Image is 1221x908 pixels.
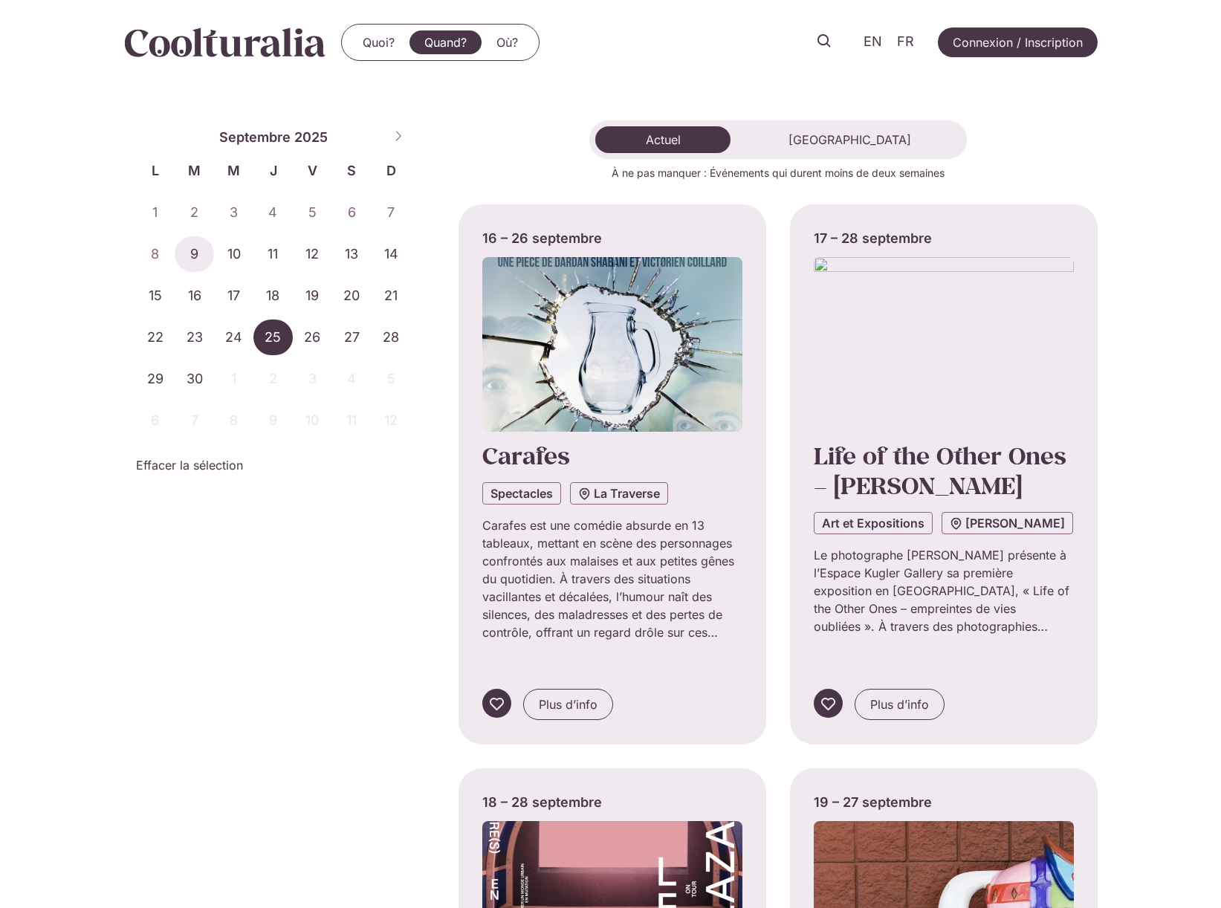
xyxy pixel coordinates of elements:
span: Septembre 24, 2025 [214,320,253,355]
span: Octobre 11, 2025 [332,403,372,438]
span: Septembre 23, 2025 [175,320,214,355]
span: [GEOGRAPHIC_DATA] [788,132,911,147]
span: Septembre 29, 2025 [136,361,175,397]
span: Septembre 9, 2025 [175,236,214,272]
span: Octobre 9, 2025 [253,403,293,438]
span: M [175,160,214,181]
span: Octobre 7, 2025 [175,403,214,438]
span: V [293,160,332,181]
a: Effacer la sélection [136,456,243,474]
span: M [214,160,253,181]
span: Septembre 8, 2025 [136,236,175,272]
a: FR [890,31,922,53]
span: Septembre 15, 2025 [136,278,175,314]
span: Septembre 1, 2025 [136,195,175,230]
span: Octobre 4, 2025 [332,361,372,397]
span: Septembre 20, 2025 [332,278,372,314]
a: Life of the Other Ones – [PERSON_NAME] [814,440,1066,501]
span: Septembre 5, 2025 [293,195,332,230]
div: 18 – 28 septembre [482,792,742,812]
span: Septembre 17, 2025 [214,278,253,314]
a: Carafes [482,440,570,471]
span: L [136,160,175,181]
span: J [253,160,293,181]
span: Octobre 12, 2025 [372,403,411,438]
div: 19 – 27 septembre [814,792,1074,812]
span: Septembre 11, 2025 [253,236,293,272]
span: Plus d’info [870,695,929,713]
span: Connexion / Inscription [953,33,1083,51]
span: Septembre 14, 2025 [372,236,411,272]
a: Plus d’info [523,689,613,720]
span: Septembre [219,127,291,147]
p: À ne pas manquer : Événements qui durent moins de deux semaines [459,165,1098,181]
span: Septembre 18, 2025 [253,278,293,314]
p: Carafes est une comédie absurde en 13 tableaux, mettant en scène des personnages confrontés aux m... [482,516,742,641]
span: D [372,160,411,181]
a: [PERSON_NAME] [942,512,1073,534]
nav: Menu [348,30,533,54]
span: Septembre 6, 2025 [332,195,372,230]
span: Octobre 6, 2025 [136,403,175,438]
span: Septembre 4, 2025 [253,195,293,230]
span: Septembre 28, 2025 [372,320,411,355]
span: 2025 [294,127,328,147]
a: Plus d’info [855,689,945,720]
span: Plus d’info [539,695,597,713]
span: Actuel [646,132,681,147]
span: Octobre 1, 2025 [214,361,253,397]
span: Septembre 26, 2025 [293,320,332,355]
span: Septembre 3, 2025 [214,195,253,230]
span: Septembre 2, 2025 [175,195,214,230]
span: Octobre 3, 2025 [293,361,332,397]
a: Connexion / Inscription [938,27,1098,57]
span: Septembre 13, 2025 [332,236,372,272]
span: Septembre 21, 2025 [372,278,411,314]
span: Septembre 10, 2025 [214,236,253,272]
span: FR [897,34,914,50]
span: Octobre 5, 2025 [372,361,411,397]
div: 16 – 26 septembre [482,228,742,248]
span: Septembre 19, 2025 [293,278,332,314]
img: Coolturalia - Carafes - Comédie absurde sur la gêne et le malaise du quotidien [482,257,742,432]
span: Septembre 30, 2025 [175,361,214,397]
a: Quand? [409,30,482,54]
a: Spectacles [482,482,561,505]
p: Le photographe [PERSON_NAME] présente à l’Espace Kugler Gallery sa première exposition en [GEOGRA... [814,546,1074,635]
a: Art et Expositions [814,512,933,534]
span: Octobre 10, 2025 [293,403,332,438]
span: Septembre 25, 2025 [253,320,293,355]
span: Octobre 2, 2025 [253,361,293,397]
div: 17 – 28 septembre [814,228,1074,248]
span: Octobre 8, 2025 [214,403,253,438]
a: EN [856,31,890,53]
span: Septembre 12, 2025 [293,236,332,272]
a: Où? [482,30,533,54]
span: Septembre 16, 2025 [175,278,214,314]
span: Septembre 27, 2025 [332,320,372,355]
a: La Traverse [570,482,668,505]
span: S [332,160,372,181]
span: Septembre 7, 2025 [372,195,411,230]
span: EN [864,34,882,50]
span: Septembre 22, 2025 [136,320,175,355]
a: Quoi? [348,30,409,54]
